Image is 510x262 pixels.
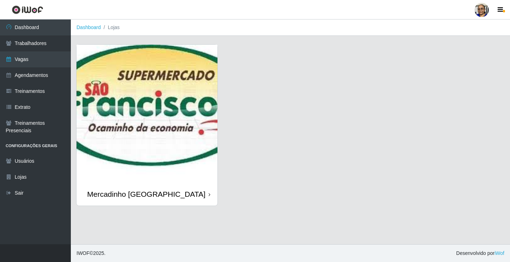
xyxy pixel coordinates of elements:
img: CoreUI Logo [12,5,43,14]
li: Lojas [101,24,120,31]
img: cardImg [76,45,217,183]
span: Desenvolvido por [456,250,504,257]
span: © 2025 . [76,250,106,257]
nav: breadcrumb [71,19,510,36]
a: Mercadinho [GEOGRAPHIC_DATA] [76,45,217,206]
a: Dashboard [76,24,101,30]
span: IWOF [76,250,90,256]
div: Mercadinho [GEOGRAPHIC_DATA] [87,190,205,199]
a: iWof [494,250,504,256]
